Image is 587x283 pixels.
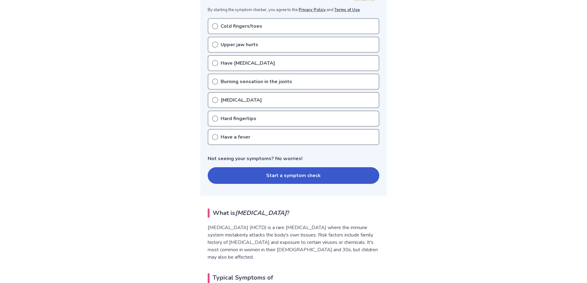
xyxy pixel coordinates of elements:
[208,167,379,184] button: Start a symptom check
[221,78,292,85] p: Burning sensation in the joints
[208,208,379,218] h2: What is ?
[221,22,262,30] p: Cold fingers/toes
[221,133,250,141] p: Have a fever
[221,41,258,48] p: Upper jaw hurts
[208,224,379,261] p: [MEDICAL_DATA] (MCTD) is a rare [MEDICAL_DATA] where the immune system mistakenly attacks the bod...
[334,7,360,13] a: Terms of Use
[299,7,326,13] a: Privacy Policy
[208,155,379,162] p: Not seeing your symptoms? No worries!
[235,209,287,217] em: [MEDICAL_DATA]
[221,115,256,122] p: Hard fingertips
[208,7,379,13] p: By starting the symptom checker, you agree to the and
[221,96,262,104] p: [MEDICAL_DATA]
[221,59,275,67] p: Have [MEDICAL_DATA]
